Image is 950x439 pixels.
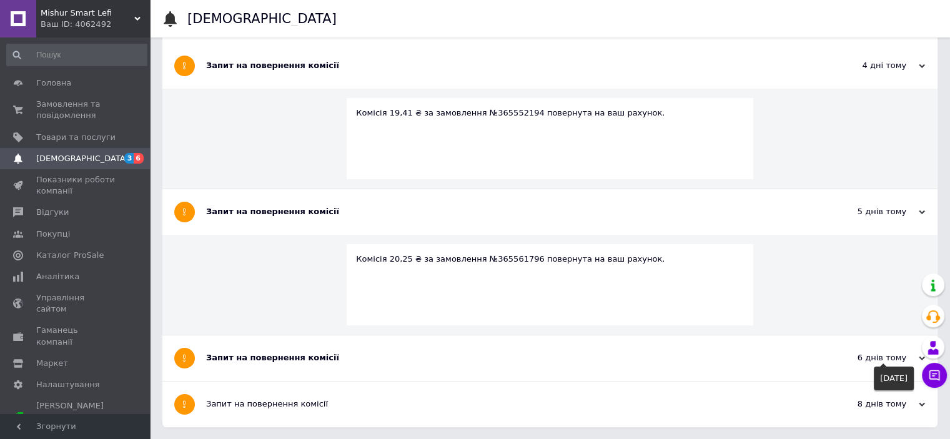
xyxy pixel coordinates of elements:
[922,363,947,388] button: Чат з покупцем
[36,271,79,282] span: Аналітика
[800,352,925,363] div: 6 днів тому
[6,44,147,66] input: Пошук
[36,207,69,218] span: Відгуки
[206,352,800,363] div: Запит на повернення комісії
[124,153,134,164] span: 3
[36,400,116,435] span: [PERSON_NAME] та рахунки
[36,292,116,315] span: Управління сайтом
[36,379,100,390] span: Налаштування
[874,367,914,390] div: [DATE]
[36,358,68,369] span: Маркет
[356,107,744,119] div: Комісія 19,41 ₴ за замовлення №365552194 повернута на ваш рахунок.
[36,250,104,261] span: Каталог ProSale
[206,398,800,410] div: Запит на повернення комісії
[36,174,116,197] span: Показники роботи компанії
[36,153,129,164] span: [DEMOGRAPHIC_DATA]
[800,206,925,217] div: 5 днів тому
[36,132,116,143] span: Товари та послуги
[187,11,337,26] h1: [DEMOGRAPHIC_DATA]
[800,398,925,410] div: 8 днів тому
[36,99,116,121] span: Замовлення та повідомлення
[41,19,150,30] div: Ваш ID: 4062492
[36,229,70,240] span: Покупці
[356,254,744,265] div: Комісія 20,25 ₴ за замовлення №365561796 повернута на ваш рахунок.
[41,7,134,19] span: Mishur Smart Lefi
[36,77,71,89] span: Головна
[206,60,800,71] div: Запит на повернення комісії
[206,206,800,217] div: Запит на повернення комісії
[800,60,925,71] div: 4 дні тому
[36,325,116,347] span: Гаманець компанії
[134,153,144,164] span: 6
